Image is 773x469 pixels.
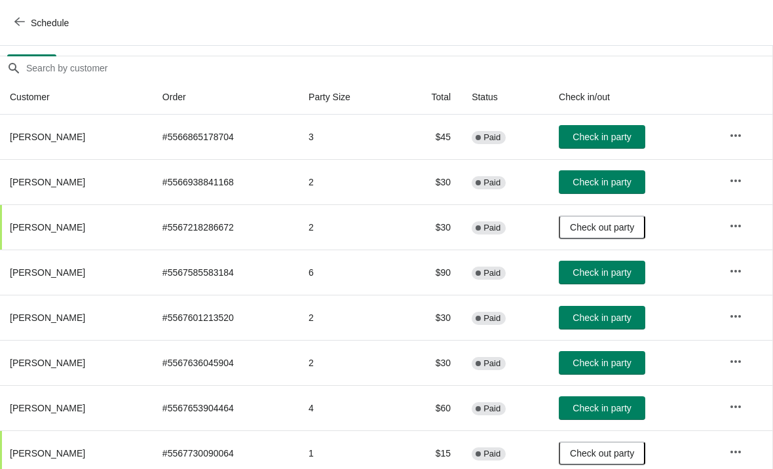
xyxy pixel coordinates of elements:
td: # 5566938841168 [152,159,298,204]
span: Check in party [573,312,631,323]
span: Paid [483,313,500,324]
button: Check in party [559,170,645,194]
td: # 5567653904464 [152,385,298,430]
span: Paid [483,223,500,233]
span: Check out party [570,222,634,233]
td: $30 [398,204,461,250]
span: Check in party [573,267,631,278]
span: Paid [483,403,500,414]
button: Schedule [7,11,79,35]
td: $30 [398,159,461,204]
span: Paid [483,268,500,278]
span: [PERSON_NAME] [10,177,85,187]
th: Total [398,80,461,115]
span: Check in party [573,132,631,142]
span: Check in party [573,403,631,413]
td: $60 [398,385,461,430]
td: 2 [298,159,398,204]
span: Paid [483,449,500,459]
td: 2 [298,340,398,385]
span: [PERSON_NAME] [10,222,85,233]
span: [PERSON_NAME] [10,132,85,142]
span: [PERSON_NAME] [10,267,85,278]
span: [PERSON_NAME] [10,312,85,323]
td: $45 [398,115,461,159]
th: Party Size [298,80,398,115]
span: Paid [483,178,500,188]
td: 4 [298,385,398,430]
th: Status [461,80,548,115]
span: Schedule [31,18,69,28]
span: [PERSON_NAME] [10,403,85,413]
td: 2 [298,295,398,340]
button: Check out party [559,441,645,465]
span: Check in party [573,177,631,187]
td: # 5567585583184 [152,250,298,295]
span: Paid [483,132,500,143]
td: 3 [298,115,398,159]
button: Check in party [559,396,645,420]
td: # 5567218286672 [152,204,298,250]
span: Check out party [570,448,634,459]
th: Order [152,80,298,115]
input: Search by customer [26,56,772,80]
td: # 5566865178704 [152,115,298,159]
button: Check in party [559,125,645,149]
button: Check in party [559,261,645,284]
button: Check in party [559,306,645,329]
span: Paid [483,358,500,369]
td: # 5567601213520 [152,295,298,340]
td: 2 [298,204,398,250]
span: [PERSON_NAME] [10,358,85,368]
span: Check in party [573,358,631,368]
button: Check in party [559,351,645,375]
td: $90 [398,250,461,295]
th: Check in/out [548,80,719,115]
td: 6 [298,250,398,295]
button: Check out party [559,216,645,239]
td: # 5567636045904 [152,340,298,385]
td: $30 [398,295,461,340]
span: [PERSON_NAME] [10,448,85,459]
td: $30 [398,340,461,385]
